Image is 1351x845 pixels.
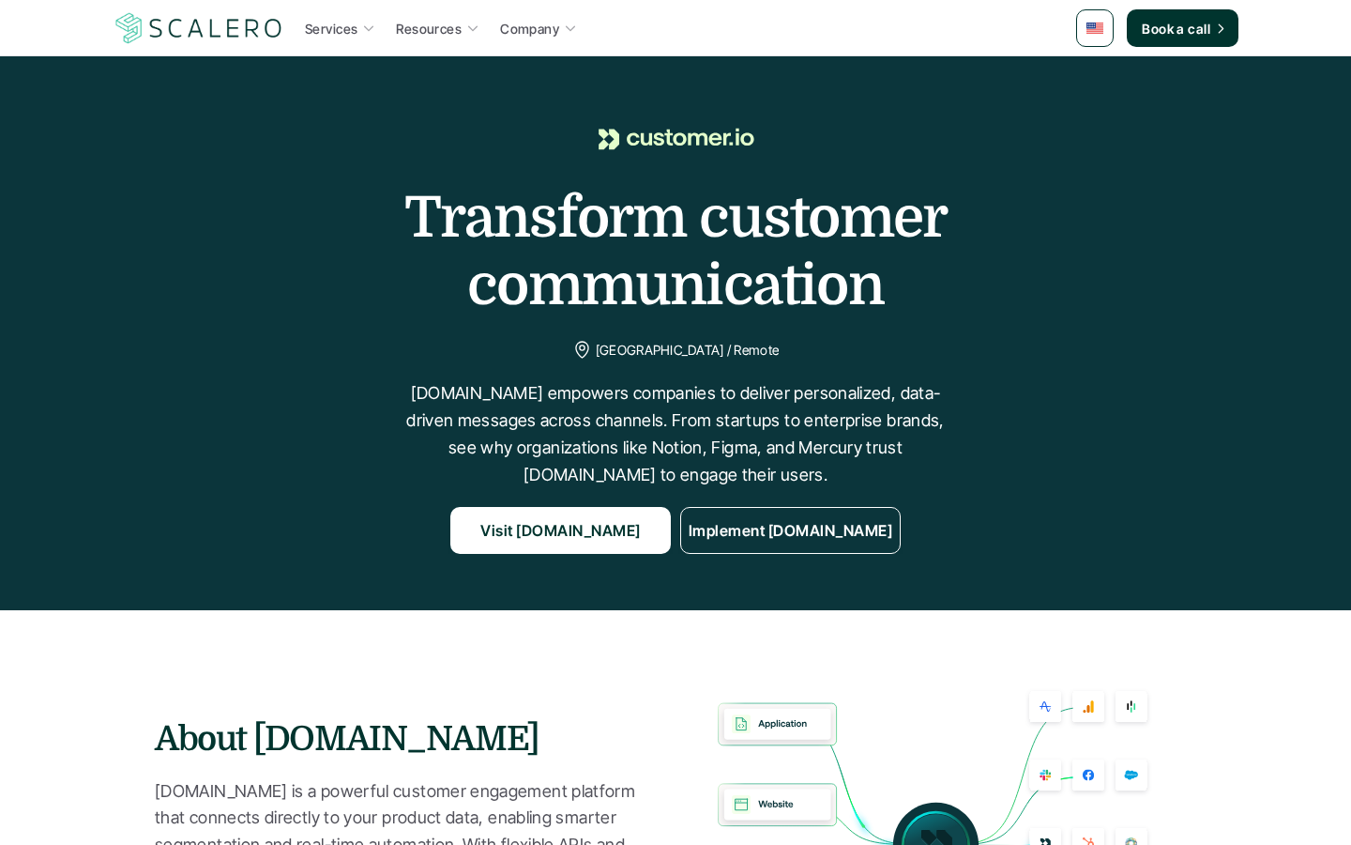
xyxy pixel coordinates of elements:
[500,19,559,38] p: Company
[680,507,901,554] a: Implement [DOMAIN_NAME]
[394,380,957,488] p: [DOMAIN_NAME] empowers companies to deliver personalized, data-driven messages across channels. F...
[155,716,675,763] h3: About [DOMAIN_NAME]
[1142,19,1210,38] p: Book a call
[206,184,1145,319] h1: Transform customer communication
[689,519,892,544] p: Implement [DOMAIN_NAME]
[305,19,357,38] p: Services
[480,519,640,544] p: Visit [DOMAIN_NAME]
[450,507,671,554] a: Visit [DOMAIN_NAME]
[113,11,285,45] a: Scalero company logo
[113,10,285,46] img: Scalero company logo
[1127,9,1238,47] a: Book a call
[396,19,462,38] p: Resources
[596,338,779,361] p: [GEOGRAPHIC_DATA] / Remote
